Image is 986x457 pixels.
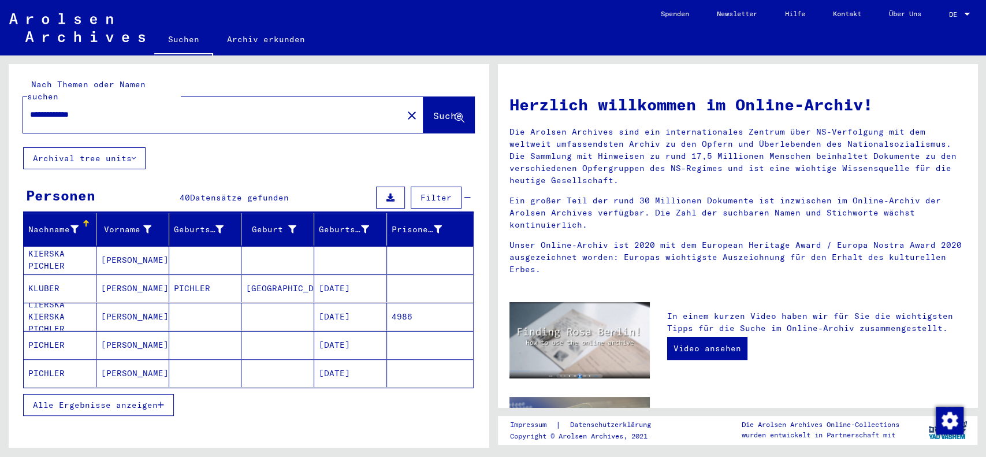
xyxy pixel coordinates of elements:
[936,407,963,434] img: Zustimmung ändern
[26,185,95,206] div: Personen
[96,303,169,330] mat-cell: [PERSON_NAME]
[405,109,419,122] mat-icon: close
[190,192,289,203] span: Datensätze gefunden
[9,13,145,42] img: Arolsen_neg.svg
[24,359,96,387] mat-cell: PICHLER
[246,220,314,239] div: Geburt‏
[926,415,969,444] img: yv_logo.png
[935,406,963,434] div: Zustimmung ändern
[392,220,459,239] div: Prisoner #
[667,337,747,360] a: Video ansehen
[96,274,169,302] mat-cell: [PERSON_NAME]
[509,302,650,378] img: video.jpg
[33,400,158,410] span: Alle Ergebnisse anzeigen
[510,419,556,431] a: Impressum
[174,220,241,239] div: Geburtsname
[421,192,452,203] span: Filter
[314,359,387,387] mat-cell: [DATE]
[23,147,146,169] button: Archival tree units
[667,405,966,454] p: Der interaktive e-Guide liefert Hintergrundwissen zum Verständnis der Dokumente. Sie finden viele...
[667,310,966,335] p: In einem kurzen Video haben wir für Sie die wichtigsten Tipps für die Suche im Online-Archiv zusa...
[510,419,665,431] div: |
[96,246,169,274] mat-cell: [PERSON_NAME]
[561,419,665,431] a: Datenschutzerklärung
[28,224,79,236] div: Nachname
[433,110,462,121] span: Suche
[23,394,174,416] button: Alle Ergebnisse anzeigen
[101,224,151,236] div: Vorname
[24,274,96,302] mat-cell: KLUBER
[96,213,169,246] mat-header-cell: Vorname
[213,25,319,53] a: Archiv erkunden
[400,103,423,127] button: Clear
[180,192,190,203] span: 40
[742,419,899,430] p: Die Arolsen Archives Online-Collections
[742,430,899,440] p: wurden entwickelt in Partnerschaft mit
[24,331,96,359] mat-cell: PICHLER
[509,239,966,276] p: Unser Online-Archiv ist 2020 mit dem European Heritage Award / Europa Nostra Award 2020 ausgezeic...
[241,213,314,246] mat-header-cell: Geburt‏
[154,25,213,55] a: Suchen
[509,92,966,117] h1: Herzlich willkommen im Online-Archiv!
[96,359,169,387] mat-cell: [PERSON_NAME]
[28,220,96,239] div: Nachname
[174,224,224,236] div: Geburtsname
[169,213,242,246] mat-header-cell: Geburtsname
[423,97,474,133] button: Suche
[319,220,386,239] div: Geburtsdatum
[510,431,665,441] p: Copyright © Arolsen Archives, 2021
[509,195,966,231] p: Ein großer Teil der rund 30 Millionen Dokumente ist inzwischen im Online-Archiv der Arolsen Archi...
[509,126,966,187] p: Die Arolsen Archives sind ein internationales Zentrum über NS-Verfolgung mit dem weltweit umfasse...
[24,213,96,246] mat-header-cell: Nachname
[246,224,296,236] div: Geburt‏
[314,303,387,330] mat-cell: [DATE]
[27,79,146,102] mat-label: Nach Themen oder Namen suchen
[314,274,387,302] mat-cell: [DATE]
[411,187,462,209] button: Filter
[241,274,314,302] mat-cell: [GEOGRAPHIC_DATA]
[101,220,169,239] div: Vorname
[319,224,369,236] div: Geburtsdatum
[24,303,96,330] mat-cell: LIERSKA KIERSKA PICHLER
[314,331,387,359] mat-cell: [DATE]
[392,224,442,236] div: Prisoner #
[169,274,242,302] mat-cell: PICHLER
[949,10,962,18] span: DE
[314,213,387,246] mat-header-cell: Geburtsdatum
[387,303,473,330] mat-cell: 4986
[24,246,96,274] mat-cell: KIERSKA PICHLER
[96,331,169,359] mat-cell: [PERSON_NAME]
[387,213,473,246] mat-header-cell: Prisoner #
